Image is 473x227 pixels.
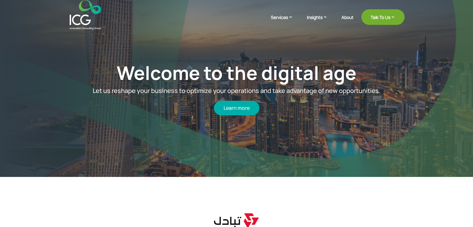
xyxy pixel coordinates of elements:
a: Learn more [214,101,259,115]
span: Let us reshape your business to optimize your operations and take advantage of new opportunities. [93,86,380,95]
a: Services [271,14,299,30]
a: About [341,15,354,30]
a: Welcome to the digital age [117,60,356,86]
a: Talk To Us [361,9,405,25]
a: Insights [307,14,334,30]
